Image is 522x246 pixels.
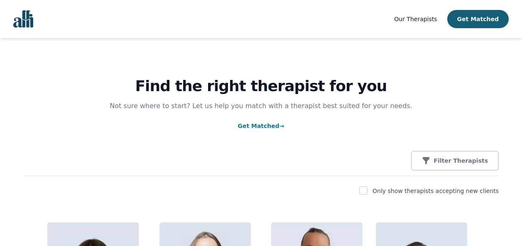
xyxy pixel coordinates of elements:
[102,101,421,111] p: Not sure where to start? Let us help you match with a therapist best suited for your needs.
[13,10,33,28] img: alli logo
[411,151,499,171] button: Filter Therapists
[394,16,437,22] span: Our Therapists
[238,123,284,129] a: Get Matched
[394,14,437,24] a: Our Therapists
[373,188,499,194] label: Only show therapists accepting new clients
[279,123,284,129] span: →
[447,10,509,28] button: Get Matched
[23,78,499,94] h1: Find the right therapist for you
[434,157,488,165] p: Filter Therapists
